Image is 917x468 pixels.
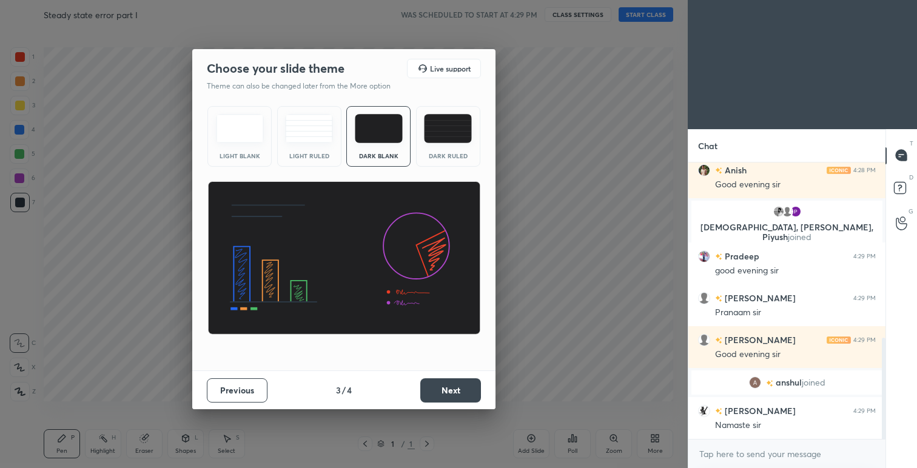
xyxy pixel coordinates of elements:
[207,61,344,76] h2: Choose your slide theme
[715,337,722,344] img: no-rating-badge.077c3623.svg
[853,336,876,343] div: 4:29 PM
[698,250,710,262] img: eda131278d684fdfa9e0dec4d2448049.jpg
[354,153,403,159] div: Dark Blank
[722,333,796,346] h6: [PERSON_NAME]
[773,206,785,218] img: d7f1b47b87d143c0bc35b393d7a6a510.jpg
[853,252,876,259] div: 4:29 PM
[698,292,710,304] img: default.png
[909,207,913,216] p: G
[424,153,472,159] div: Dark Ruled
[766,379,773,386] img: no-rating-badge.077c3623.svg
[909,173,913,182] p: D
[722,164,747,176] h6: Anish
[430,65,471,72] h5: Live support
[853,294,876,301] div: 4:29 PM
[827,336,851,343] img: iconic-light.a09c19a4.png
[285,153,334,159] div: Light Ruled
[285,114,333,143] img: lightRuledTheme.5fabf969.svg
[216,114,264,143] img: lightTheme.e5ed3b09.svg
[910,139,913,148] p: T
[715,179,876,191] div: Good evening sir
[853,166,876,173] div: 4:28 PM
[722,292,796,304] h6: [PERSON_NAME]
[698,404,710,416] img: 6bb2e85b98764df0af083cbdac409002.jpg
[207,181,481,335] img: darkThemeBanner.d06ce4a2.svg
[207,378,267,403] button: Previous
[342,384,346,396] h4: /
[781,206,793,218] img: default.png
[207,81,403,92] p: Theme can also be changed later from the More option
[802,378,825,387] span: joined
[715,253,722,260] img: no-rating-badge.077c3623.svg
[722,404,796,417] h6: [PERSON_NAME]
[699,222,875,242] p: [DEMOGRAPHIC_DATA], [PERSON_NAME], Piyush
[827,166,851,173] img: iconic-light.a09c19a4.png
[336,384,341,396] h4: 3
[715,167,722,174] img: no-rating-badge.077c3623.svg
[722,250,759,262] h6: Pradeep
[688,162,885,439] div: grid
[215,153,264,159] div: Light Blank
[347,384,352,396] h4: 4
[715,265,876,277] div: good evening sir
[788,231,811,242] span: joined
[749,376,761,389] img: 3
[698,164,710,176] img: 3
[420,378,481,403] button: Next
[688,130,727,162] p: Chat
[715,349,876,361] div: Good evening sir
[715,307,876,319] div: Pranaam sir
[698,333,710,346] img: default.png
[715,408,722,415] img: no-rating-badge.077c3623.svg
[424,114,472,143] img: darkRuledTheme.de295e13.svg
[790,206,802,218] img: 42168e622f274e358e0c10a6d927992f.50194710_3
[853,407,876,414] div: 4:29 PM
[355,114,403,143] img: darkTheme.f0cc69e5.svg
[715,295,722,302] img: no-rating-badge.077c3623.svg
[715,420,876,432] div: Namaste sir
[776,378,802,387] span: anshul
